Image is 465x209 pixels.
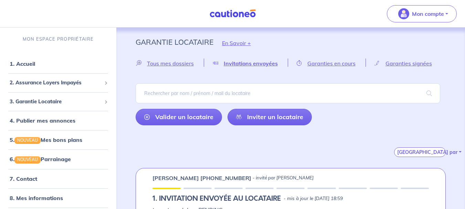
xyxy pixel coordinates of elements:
[213,33,260,53] button: En Savoir +
[224,60,278,67] span: Invitations envoyées
[10,117,75,124] a: 4. Publier mes annonces
[204,60,288,66] a: Invitations envoyées
[284,195,343,202] p: - mis à jour le [DATE] 18:59
[398,8,409,19] img: illu_account_valid_menu.svg
[10,98,102,106] span: 3. Garantie Locataire
[152,174,251,182] p: [PERSON_NAME] [PHONE_NUMBER]
[10,195,63,201] a: 8. Mes informations
[394,147,446,157] button: [GEOGRAPHIC_DATA] par
[3,133,114,147] div: 5.NOUVEAUMes bons plans
[10,136,82,143] a: 5.NOUVEAUMes bons plans
[3,95,114,108] div: 3. Garantie Locataire
[412,10,444,18] p: Mon compte
[10,175,37,182] a: 7. Contact
[288,60,366,66] a: Garanties en cours
[10,79,102,87] span: 2. Assurance Loyers Impayés
[3,57,114,71] div: 1. Accueil
[136,36,213,48] p: Garantie Locataire
[3,152,114,166] div: 6.NOUVEAUParrainage
[10,156,71,163] a: 6.NOUVEAUParrainage
[385,60,432,67] span: Garanties signées
[418,84,440,103] span: search
[387,5,457,22] button: illu_account_valid_menu.svgMon compte
[152,195,429,203] div: state: PENDING, Context: IN-LANDLORD
[3,114,114,127] div: 4. Publier mes annonces
[3,191,114,205] div: 8. Mes informations
[23,36,94,42] p: MON ESPACE PROPRIÉTAIRE
[228,109,312,125] a: Inviter un locataire
[207,9,258,18] img: Cautioneo
[253,175,314,181] p: - invité par [PERSON_NAME]
[147,60,194,67] span: Tous mes dossiers
[10,60,35,67] a: 1. Accueil
[136,83,440,103] input: Rechercher par nom / prénom / mail du locataire
[136,109,222,125] a: Valider un locataire
[136,60,204,66] a: Tous mes dossiers
[366,60,442,66] a: Garanties signées
[152,195,281,203] h5: 1.︎ INVITATION ENVOYÉE AU LOCATAIRE
[307,60,356,67] span: Garanties en cours
[3,172,114,186] div: 7. Contact
[3,76,114,90] div: 2. Assurance Loyers Impayés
